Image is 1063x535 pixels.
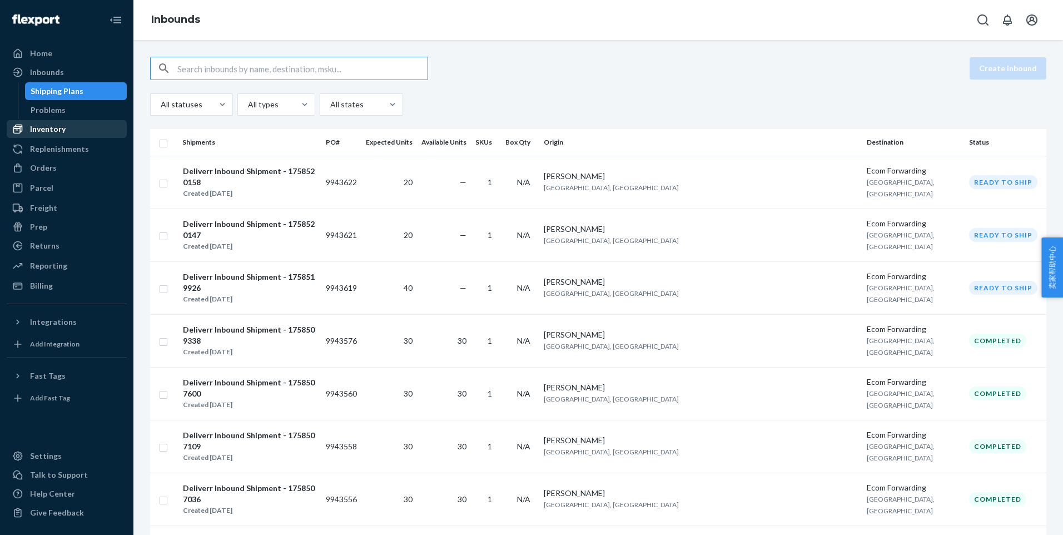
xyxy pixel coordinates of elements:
a: Parcel [7,179,127,197]
span: [GEOGRAPHIC_DATA], [GEOGRAPHIC_DATA] [867,389,935,409]
span: 1 [488,389,492,398]
span: 1 [488,177,492,187]
span: N/A [517,230,530,240]
th: Shipments [178,129,321,156]
a: Orders [7,159,127,177]
button: Give Feedback [7,504,127,522]
a: Shipping Plans [25,82,127,100]
span: [GEOGRAPHIC_DATA], [GEOGRAPHIC_DATA] [867,284,935,304]
span: N/A [517,442,530,451]
div: Created [DATE] [183,505,316,516]
div: Deliverr Inbound Shipment - 1758520147 [183,219,316,241]
th: Destination [862,129,965,156]
div: Deliverr Inbound Shipment - 1758520158 [183,166,316,188]
span: N/A [517,389,530,398]
span: [GEOGRAPHIC_DATA], [GEOGRAPHIC_DATA] [544,184,679,192]
th: Origin [539,129,863,156]
th: PO# [321,129,361,156]
span: N/A [517,336,530,345]
div: Ecom Forwarding [867,377,960,388]
span: 40 [404,283,413,293]
div: [PERSON_NAME] [544,276,858,288]
a: Help Center [7,485,127,503]
th: Expected Units [361,129,417,156]
div: Completed [969,334,1026,348]
a: Add Integration [7,335,127,353]
span: 30 [458,442,466,451]
div: [PERSON_NAME] [544,488,858,499]
button: Close Navigation [105,9,127,31]
span: 20 [404,177,413,187]
span: [GEOGRAPHIC_DATA], [GEOGRAPHIC_DATA] [544,448,679,456]
span: [GEOGRAPHIC_DATA], [GEOGRAPHIC_DATA] [867,231,935,251]
ol: breadcrumbs [142,4,209,36]
input: All types [247,99,248,110]
button: Open Search Box [972,9,994,31]
span: N/A [517,283,530,293]
div: Ecom Forwarding [867,271,960,282]
span: 30 [458,336,466,345]
div: Ready to ship [969,281,1037,295]
th: Status [965,129,1046,156]
td: 9943619 [321,261,361,314]
div: Ready to ship [969,228,1037,242]
div: Talk to Support [30,469,88,480]
span: [GEOGRAPHIC_DATA], [GEOGRAPHIC_DATA] [544,236,679,245]
td: 9943622 [321,156,361,209]
a: Returns [7,237,127,255]
a: Settings [7,447,127,465]
a: Talk to Support [7,466,127,484]
div: Ecom Forwarding [867,218,960,229]
div: Created [DATE] [183,188,316,199]
div: Replenishments [30,143,89,155]
img: Flexport logo [12,14,59,26]
div: Created [DATE] [183,399,316,410]
div: Ecom Forwarding [867,429,960,440]
span: [GEOGRAPHIC_DATA], [GEOGRAPHIC_DATA] [867,178,935,198]
div: Inventory [30,123,66,135]
span: 1 [488,336,492,345]
span: [GEOGRAPHIC_DATA], [GEOGRAPHIC_DATA] [867,336,935,356]
div: Home [30,48,52,59]
span: [GEOGRAPHIC_DATA], [GEOGRAPHIC_DATA] [544,501,679,509]
a: Inbounds [151,13,200,26]
span: 1 [488,494,492,504]
span: 30 [458,389,466,398]
input: Search inbounds by name, destination, msku... [177,57,428,80]
a: Prep [7,218,127,236]
div: Add Integration [30,339,80,349]
a: Freight [7,199,127,217]
span: 卖家帮助中心 [1041,237,1063,298]
span: [GEOGRAPHIC_DATA], [GEOGRAPHIC_DATA] [544,342,679,350]
div: Add Fast Tag [30,393,70,403]
span: 30 [404,494,413,504]
div: Ecom Forwarding [867,324,960,335]
div: Created [DATE] [183,346,316,358]
div: Freight [30,202,57,214]
span: [GEOGRAPHIC_DATA], [GEOGRAPHIC_DATA] [544,289,679,298]
span: — [460,177,466,187]
a: Add Fast Tag [7,389,127,407]
a: Billing [7,277,127,295]
button: Open notifications [996,9,1019,31]
span: 30 [404,442,413,451]
a: Inbounds [7,63,127,81]
div: Integrations [30,316,77,328]
th: Available Units [417,129,471,156]
span: 1 [488,230,492,240]
span: 30 [404,389,413,398]
button: Create inbound [970,57,1046,80]
div: Give Feedback [30,507,84,518]
div: Completed [969,387,1026,400]
div: Reporting [30,260,67,271]
div: Ready to ship [969,175,1037,189]
td: 9943558 [321,420,361,473]
td: 9943621 [321,209,361,261]
div: Deliverr Inbound Shipment - 1758519926 [183,271,316,294]
a: Problems [25,101,127,119]
div: [PERSON_NAME] [544,382,858,393]
span: — [460,230,466,240]
div: Deliverr Inbound Shipment - 1758507600 [183,377,316,399]
button: Fast Tags [7,367,127,385]
div: Shipping Plans [31,86,83,97]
